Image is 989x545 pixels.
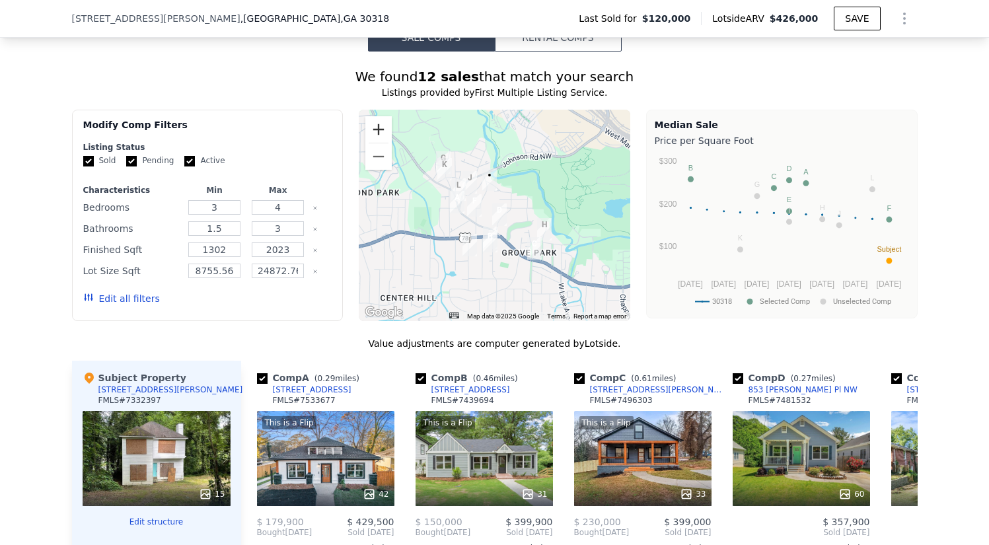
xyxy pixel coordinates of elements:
[642,12,691,25] span: $120,000
[786,374,841,383] span: ( miles)
[416,527,444,538] span: Bought
[907,395,970,406] div: FMLS # 7450704
[83,219,180,238] div: Bathrooms
[436,151,451,174] div: 1050 Gun Club Rd NW
[83,262,180,280] div: Lot Size Sqft
[257,517,304,527] span: $ 179,900
[368,24,495,52] button: Sale Comps
[312,248,318,253] button: Clear
[431,395,494,406] div: FMLS # 7439694
[476,374,494,383] span: 0.46
[655,118,909,131] div: Median Sale
[340,13,389,24] span: , GA 30318
[626,374,681,383] span: ( miles)
[98,395,161,406] div: FMLS # 7332397
[83,156,94,166] input: Sold
[877,245,901,253] text: Subject
[312,205,318,211] button: Clear
[83,371,186,384] div: Subject Property
[416,384,510,395] a: [STREET_ADDRESS]
[749,395,811,406] div: FMLS # 7481532
[733,371,841,384] div: Comp D
[590,395,653,406] div: FMLS # 7496303
[416,371,523,384] div: Comp B
[834,7,880,30] button: SAVE
[688,164,692,172] text: B
[462,234,477,256] div: 16 S Eugenia Pl NW
[83,155,116,166] label: Sold
[819,203,824,211] text: H
[776,279,801,289] text: [DATE]
[907,384,986,395] div: [STREET_ADDRESS]
[318,374,336,383] span: 0.29
[257,527,285,538] span: Bought
[451,178,466,201] div: 15 Johnson Rd NW
[712,12,769,25] span: Lotside ARV
[803,168,809,176] text: A
[842,279,867,289] text: [DATE]
[240,12,390,25] span: , [GEOGRAPHIC_DATA]
[72,12,240,25] span: [STREET_ADDRESS][PERSON_NAME]
[659,157,677,166] text: $300
[431,384,510,395] div: [STREET_ADDRESS]
[450,191,464,213] div: 896 Hollywood Rd NW
[257,527,312,538] div: [DATE]
[257,384,351,395] a: [STREET_ADDRESS]
[870,174,874,182] text: L
[449,312,458,318] button: Keyboard shortcuts
[837,209,841,217] text: J
[521,488,547,501] div: 31
[737,234,743,242] text: K
[249,185,307,196] div: Max
[659,242,677,251] text: $100
[891,384,986,395] a: [STREET_ADDRESS]
[83,118,332,142] div: Modify Comp Filters
[98,384,243,395] div: [STREET_ADDRESS][PERSON_NAME]
[876,279,901,289] text: [DATE]
[126,156,137,166] input: Pending
[655,150,909,315] svg: A chart.
[574,517,621,527] span: $ 230,000
[823,517,869,527] span: $ 357,900
[659,200,677,209] text: $200
[579,416,634,429] div: This is a Flip
[770,13,819,24] span: $426,000
[72,67,918,86] div: We found that match your search
[711,279,736,289] text: [DATE]
[505,517,552,527] span: $ 399,900
[574,371,682,384] div: Comp C
[547,312,566,320] a: Terms (opens in new tab)
[421,416,475,429] div: This is a Flip
[72,86,918,99] div: Listings provided by First Multiple Listing Service .
[527,237,542,260] div: 715 N Evelyn Pl NW
[754,180,760,188] text: G
[891,5,918,32] button: Show Options
[199,488,225,501] div: 15
[492,203,507,226] div: 853 Margaret Pl NW
[678,279,703,289] text: [DATE]
[786,196,791,203] text: E
[788,206,789,214] text: I
[470,527,552,538] span: Sold [DATE]
[634,374,652,383] span: 0.61
[733,384,858,395] a: 853 [PERSON_NAME] Pl NW
[462,171,477,194] div: 972 Sims Ave NW
[126,155,174,166] label: Pending
[72,337,918,350] div: Value adjustments are computer generated by Lotside .
[273,395,336,406] div: FMLS # 7533677
[312,527,394,538] span: Sold [DATE]
[483,230,497,252] div: 740 Charlotte Pl NW
[760,297,810,306] text: Selected Comp
[273,384,351,395] div: [STREET_ADDRESS]
[467,312,539,320] span: Map data ©2025 Google
[365,116,392,143] button: Zoom in
[573,312,626,320] a: Report a map error
[416,517,462,527] span: $ 150,000
[574,527,603,538] span: Bought
[185,185,243,196] div: Min
[312,227,318,232] button: Clear
[257,371,365,384] div: Comp A
[793,374,811,383] span: 0.27
[312,269,318,274] button: Clear
[574,527,630,538] div: [DATE]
